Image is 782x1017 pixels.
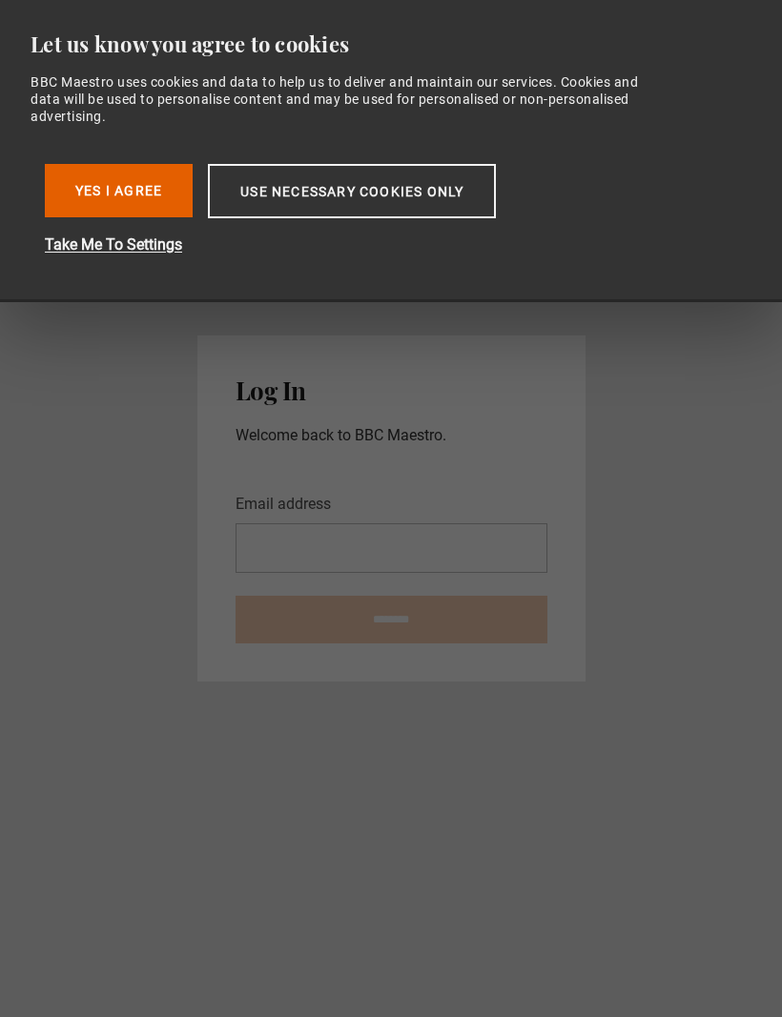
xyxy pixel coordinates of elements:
[45,234,655,256] button: Take Me To Settings
[208,164,496,218] button: Use necessary cookies only
[31,31,736,58] div: Let us know you agree to cookies
[236,424,547,447] p: Welcome back to BBC Maestro.
[236,493,331,516] label: Email address
[31,73,666,126] div: BBC Maestro uses cookies and data to help us to deliver and maintain our services. Cookies and da...
[45,164,193,217] button: Yes I Agree
[236,374,547,408] h2: Log In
